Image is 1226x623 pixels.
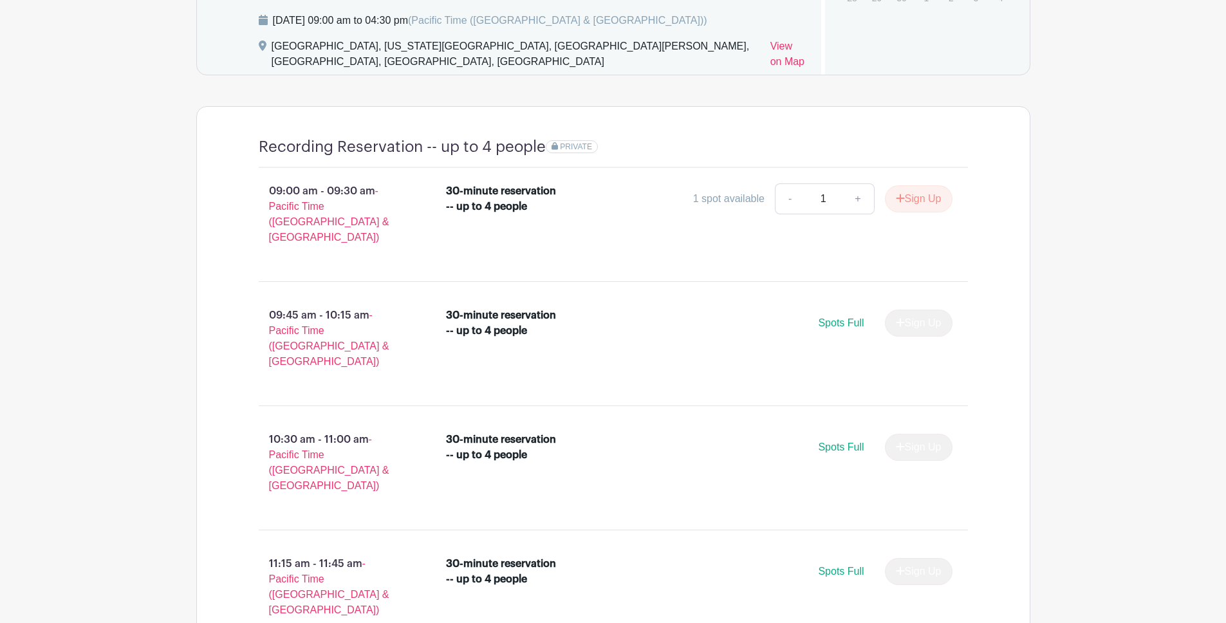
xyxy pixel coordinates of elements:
[446,556,557,587] div: 30-minute reservation -- up to 4 people
[238,178,426,250] p: 09:00 am - 09:30 am
[818,442,864,452] span: Spots Full
[446,308,557,339] div: 30-minute reservation -- up to 4 people
[818,566,864,577] span: Spots Full
[408,15,707,26] span: (Pacific Time ([GEOGRAPHIC_DATA] & [GEOGRAPHIC_DATA]))
[269,558,389,615] span: - Pacific Time ([GEOGRAPHIC_DATA] & [GEOGRAPHIC_DATA])
[269,310,389,367] span: - Pacific Time ([GEOGRAPHIC_DATA] & [GEOGRAPHIC_DATA])
[446,432,557,463] div: 30-minute reservation -- up to 4 people
[775,183,804,214] a: -
[238,302,426,375] p: 09:45 am - 10:15 am
[693,191,765,207] div: 1 spot available
[269,434,389,491] span: - Pacific Time ([GEOGRAPHIC_DATA] & [GEOGRAPHIC_DATA])
[259,138,546,156] h4: Recording Reservation -- up to 4 people
[269,185,389,243] span: - Pacific Time ([GEOGRAPHIC_DATA] & [GEOGRAPHIC_DATA])
[273,13,707,28] div: [DATE] 09:00 am to 04:30 pm
[770,39,806,75] a: View on Map
[885,185,952,212] button: Sign Up
[238,551,426,623] p: 11:15 am - 11:45 am
[560,142,592,151] span: PRIVATE
[842,183,874,214] a: +
[446,183,557,214] div: 30-minute reservation -- up to 4 people
[272,39,760,75] div: [GEOGRAPHIC_DATA], [US_STATE][GEOGRAPHIC_DATA], [GEOGRAPHIC_DATA][PERSON_NAME], [GEOGRAPHIC_DATA]...
[818,317,864,328] span: Spots Full
[238,427,426,499] p: 10:30 am - 11:00 am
